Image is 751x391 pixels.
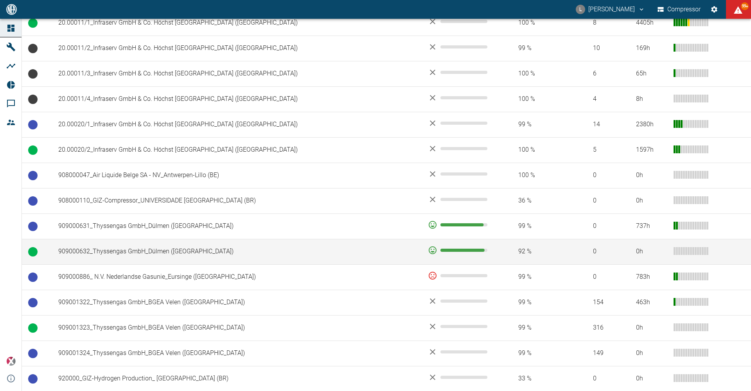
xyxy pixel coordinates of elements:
[28,145,38,155] span: Betrieb
[28,18,38,28] span: Betrieb
[580,145,624,154] span: 5
[636,44,667,53] div: 169 h
[428,246,493,255] div: 94 %
[5,4,18,14] img: logo
[580,95,624,104] span: 4
[428,68,493,77] div: No data
[428,220,493,230] div: 92 %
[52,213,422,239] td: 909000631_Thyssengas GmbH_Dülmen ([GEOGRAPHIC_DATA])
[428,322,493,331] div: No data
[636,222,667,231] div: 737 h
[741,2,749,10] span: 99+
[636,69,667,78] div: 65 h
[6,357,16,366] img: Xplore Logo
[580,349,624,358] span: 149
[580,323,624,332] span: 316
[52,239,422,264] td: 909000632_Thyssengas GmbH_Dülmen ([GEOGRAPHIC_DATA])
[428,169,493,179] div: No data
[636,171,667,180] div: 0 h
[428,296,493,306] div: No data
[428,118,493,128] div: No data
[506,196,568,205] span: 36 %
[506,145,568,154] span: 100 %
[636,323,667,332] div: 0 h
[28,69,38,79] span: Keine Daten
[636,18,667,27] div: 4405 h
[28,95,38,104] span: Keine Daten
[52,264,422,290] td: 909000886_ N.V. Nederlandse Gasunie_Eursinge ([GEOGRAPHIC_DATA])
[428,347,493,357] div: No data
[506,18,568,27] span: 100 %
[707,2,721,16] button: Einstellungen
[636,247,667,256] div: 0 h
[28,44,38,53] span: Keine Daten
[580,69,624,78] span: 6
[506,222,568,231] span: 99 %
[428,271,493,280] div: 0 %
[580,222,624,231] span: 0
[506,247,568,256] span: 92 %
[636,374,667,383] div: 0 h
[506,44,568,53] span: 99 %
[580,196,624,205] span: 0
[28,171,38,180] span: Betriebsbereit
[428,195,493,204] div: No data
[506,120,568,129] span: 99 %
[52,10,422,36] td: 20.00011/1_Infraserv GmbH & Co. Höchst [GEOGRAPHIC_DATA] ([GEOGRAPHIC_DATA])
[28,349,38,358] span: Betriebsbereit
[28,374,38,384] span: Betriebsbereit
[428,93,493,102] div: No data
[580,171,624,180] span: 0
[580,18,624,27] span: 8
[575,2,646,16] button: luca.corigliano@neuman-esser.com
[52,290,422,315] td: 909001322_Thyssengas GmbH_BGEA Velen ([GEOGRAPHIC_DATA])
[636,349,667,358] div: 0 h
[636,298,667,307] div: 463 h
[506,298,568,307] span: 99 %
[52,86,422,112] td: 20.00011/4_Infraserv GmbH & Co. Höchst [GEOGRAPHIC_DATA] ([GEOGRAPHIC_DATA])
[506,323,568,332] span: 99 %
[52,36,422,61] td: 20.00011/2_Infraserv GmbH & Co. Höchst [GEOGRAPHIC_DATA] ([GEOGRAPHIC_DATA])
[52,137,422,163] td: 20.00020/2_Infraserv GmbH & Co. Höchst [GEOGRAPHIC_DATA] ([GEOGRAPHIC_DATA])
[428,144,493,153] div: No data
[52,112,422,137] td: 20.00020/1_Infraserv GmbH & Co. Höchst [GEOGRAPHIC_DATA] ([GEOGRAPHIC_DATA])
[428,373,493,382] div: No data
[428,42,493,52] div: No data
[28,196,38,206] span: Betriebsbereit
[580,298,624,307] span: 154
[28,273,38,282] span: Betriebsbereit
[636,120,667,129] div: 2380 h
[28,298,38,307] span: Betriebsbereit
[576,5,585,14] div: L
[580,374,624,383] span: 0
[636,273,667,282] div: 783 h
[428,17,493,26] div: No data
[506,95,568,104] span: 100 %
[636,95,667,104] div: 8 h
[28,323,38,333] span: Betrieb
[506,171,568,180] span: 100 %
[656,2,702,16] button: Compressor
[52,61,422,86] td: 20.00011/3_Infraserv GmbH & Co. Höchst [GEOGRAPHIC_DATA] ([GEOGRAPHIC_DATA])
[580,120,624,129] span: 14
[506,273,568,282] span: 99 %
[580,273,624,282] span: 0
[52,163,422,188] td: 908000047_Air Liquide Belge SA - NV_Antwerpen-Lillo (BE)
[52,315,422,341] td: 909001323_Thyssengas GmbH_BGEA Velen ([GEOGRAPHIC_DATA])
[28,247,38,256] span: Betrieb
[580,247,624,256] span: 0
[636,145,667,154] div: 1597 h
[506,374,568,383] span: 33 %
[28,222,38,231] span: Betriebsbereit
[506,69,568,78] span: 100 %
[52,188,422,213] td: 908000110_GIZ-Compressor_UNIVERSIDADE [GEOGRAPHIC_DATA] (BR)
[52,341,422,366] td: 909001324_Thyssengas GmbH_BGEA Velen ([GEOGRAPHIC_DATA])
[636,196,667,205] div: 0 h
[580,44,624,53] span: 10
[506,349,568,358] span: 99 %
[28,120,38,129] span: Betriebsbereit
